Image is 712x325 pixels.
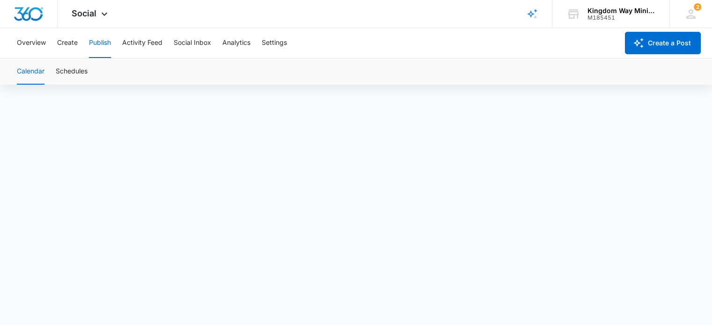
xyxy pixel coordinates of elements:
button: Overview [17,28,46,58]
div: account id [587,14,656,21]
button: Create [57,28,78,58]
span: 2 [694,3,701,11]
button: Calendar [17,58,44,85]
span: Social [72,8,96,18]
button: Analytics [222,28,250,58]
button: Settings [262,28,287,58]
button: Schedules [56,58,88,85]
button: Social Inbox [174,28,211,58]
button: Create a Post [625,32,701,54]
button: Activity Feed [122,28,162,58]
div: account name [587,7,656,14]
button: Publish [89,28,111,58]
div: notifications count [694,3,701,11]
